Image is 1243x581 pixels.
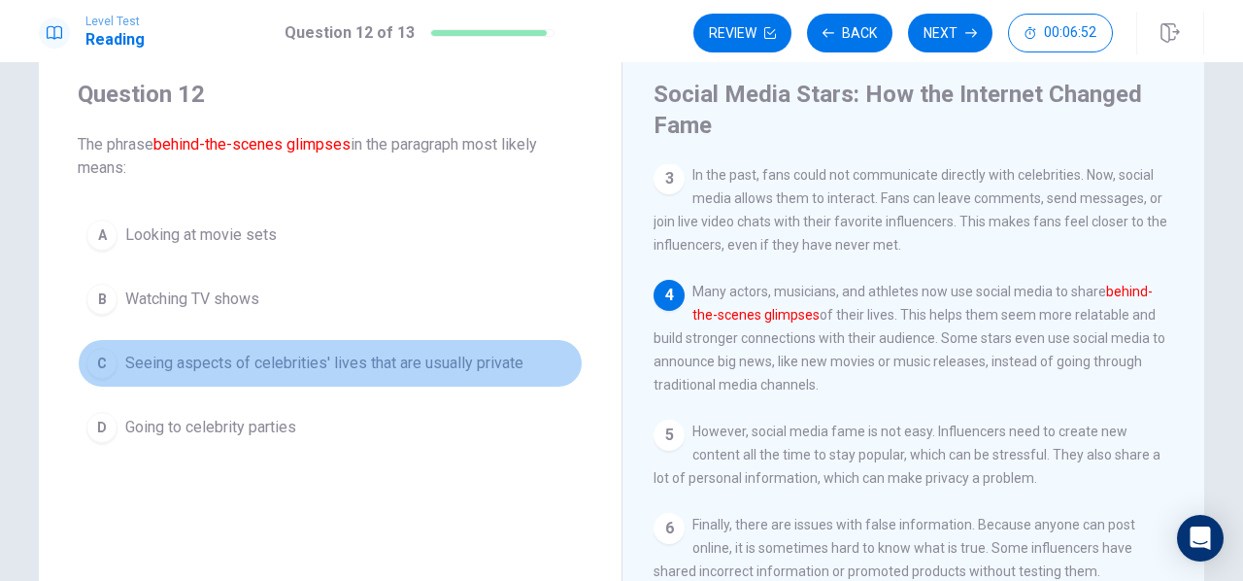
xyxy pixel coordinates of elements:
[86,412,118,443] div: D
[807,14,892,52] button: Back
[78,79,583,110] h4: Question 12
[654,284,1165,393] span: Many actors, musicians, and athletes now use social media to share of their lives. This helps the...
[86,220,118,251] div: A
[654,79,1168,141] h4: Social Media Stars: How the Internet Changed Fame
[285,21,415,45] h1: Question 12 of 13
[125,416,296,439] span: Going to celebrity parties
[125,288,259,311] span: Watching TV shows
[654,167,1167,253] span: In the past, fans could not communicate directly with celebrities. Now, social media allows them ...
[654,280,685,311] div: 4
[654,513,685,544] div: 6
[78,133,583,180] span: The phrase in the paragraph most likely means:
[693,14,791,52] button: Review
[654,424,1160,486] span: However, social media fame is not easy. Influencers need to create new content all the time to st...
[125,352,523,375] span: Seeing aspects of celebrities' lives that are usually private
[86,348,118,379] div: C
[125,223,277,247] span: Looking at movie sets
[1177,515,1224,562] div: Open Intercom Messenger
[78,275,583,324] button: BWatching TV shows
[1008,14,1113,52] button: 00:06:52
[654,517,1135,579] span: Finally, there are issues with false information. Because anyone can post online, it is sometimes...
[654,163,685,194] div: 3
[78,211,583,259] button: ALooking at movie sets
[78,339,583,388] button: CSeeing aspects of celebrities' lives that are usually private
[654,420,685,451] div: 5
[78,403,583,452] button: DGoing to celebrity parties
[85,15,145,28] span: Level Test
[86,284,118,315] div: B
[153,135,351,154] font: behind-the-scenes glimpses
[1044,25,1096,41] span: 00:06:52
[908,14,992,52] button: Next
[85,28,145,51] h1: Reading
